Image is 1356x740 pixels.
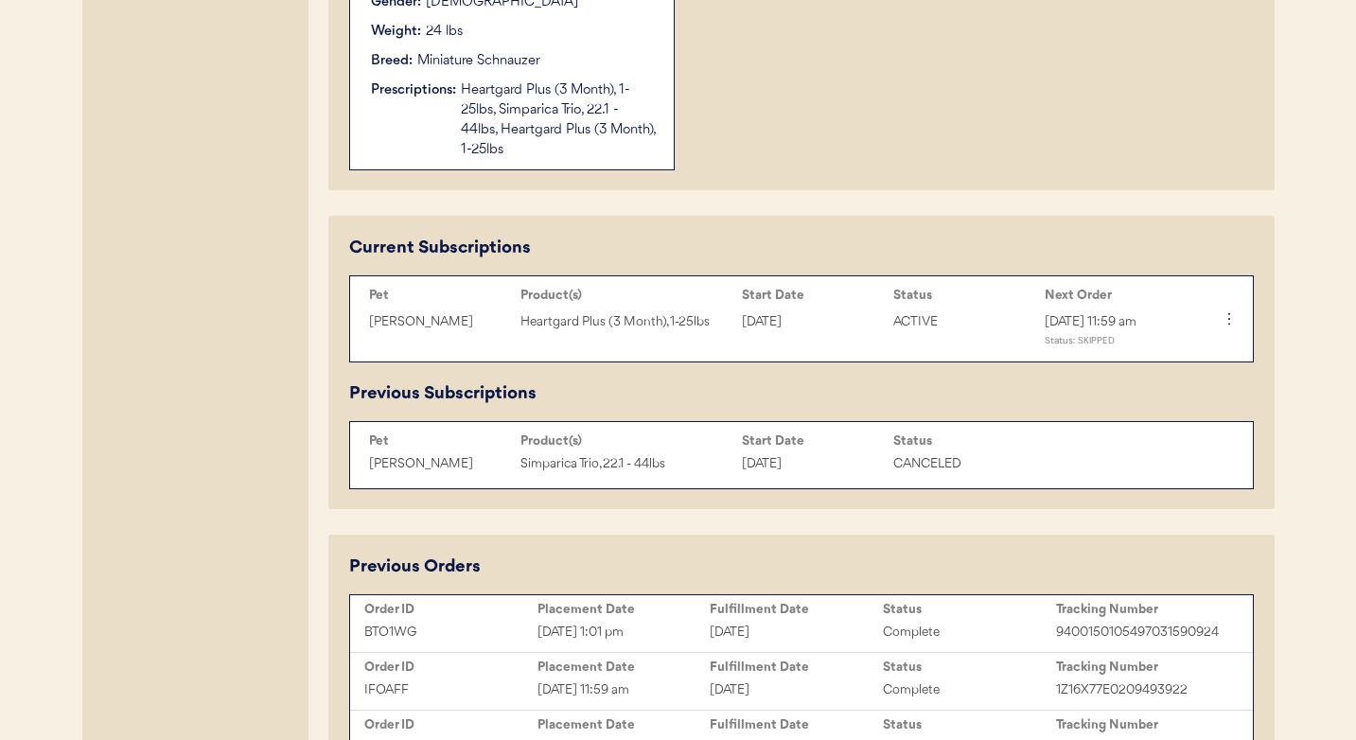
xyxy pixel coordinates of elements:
[1045,333,1187,352] div: Status: SKIPPED
[364,622,537,643] div: BTO1WG
[520,453,732,475] div: Simparica Trio, 22.1 - 44lbs
[364,717,537,732] div: Order ID
[417,51,540,71] div: Miniature Schnauzer
[369,433,511,449] div: Pet
[742,433,884,449] div: Start Date
[369,453,511,475] div: [PERSON_NAME]
[371,80,456,100] div: Prescriptions:
[426,22,463,42] div: 24 lbs
[371,51,413,71] div: Breed:
[710,602,883,617] div: Fulfillment Date
[893,288,1035,303] div: Status
[364,660,537,675] div: Order ID
[537,602,711,617] div: Placement Date
[1056,660,1229,675] div: Tracking Number
[710,660,883,675] div: Fulfillment Date
[742,311,884,333] div: [DATE]
[710,717,883,732] div: Fulfillment Date
[537,717,711,732] div: Placement Date
[883,717,1056,732] div: Status
[371,22,421,42] div: Weight:
[1056,679,1229,701] div: 1Z16X77E0209493922
[1045,288,1187,303] div: Next Order
[893,311,1035,333] div: ACTIVE
[461,80,655,160] div: Heartgard Plus (3 Month), 1-25lbs, Simparica Trio, 22.1 - 44lbs, Heartgard Plus (3 Month), 1-25lbs
[1056,717,1229,732] div: Tracking Number
[710,679,883,701] div: [DATE]
[742,453,884,475] div: [DATE]
[710,622,883,643] div: [DATE]
[369,288,511,303] div: Pet
[369,311,511,333] div: [PERSON_NAME]
[349,555,481,580] div: Previous Orders
[537,679,711,701] div: [DATE] 11:59 am
[893,433,1035,449] div: Status
[883,602,1056,617] div: Status
[537,660,711,675] div: Placement Date
[1056,622,1229,643] div: 9400150105497031590924
[349,381,537,407] div: Previous Subscriptions
[364,602,537,617] div: Order ID
[537,622,711,643] div: [DATE] 1:01 pm
[883,679,1056,701] div: Complete
[742,288,884,303] div: Start Date
[1056,602,1229,617] div: Tracking Number
[520,288,732,303] div: Product(s)
[349,236,531,261] div: Current Subscriptions
[364,679,537,701] div: IFOAFF
[520,433,732,449] div: Product(s)
[883,622,1056,643] div: Complete
[1045,311,1187,333] div: [DATE] 11:59 am
[893,453,1035,475] div: CANCELED
[520,311,732,333] div: Heartgard Plus (3 Month), 1-25lbs
[883,660,1056,675] div: Status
